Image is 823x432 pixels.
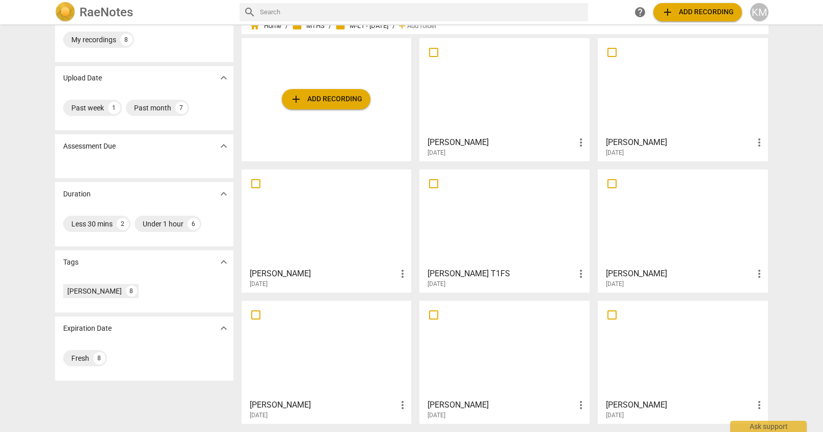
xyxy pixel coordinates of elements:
[117,218,129,230] div: 2
[188,218,200,230] div: 6
[423,173,586,288] a: [PERSON_NAME] T1FS[DATE]
[335,21,346,31] span: folder
[753,136,765,149] span: more_vert
[396,268,409,280] span: more_vert
[55,2,75,22] img: Logo
[606,411,624,420] span: [DATE]
[753,268,765,280] span: more_vert
[428,149,445,157] span: [DATE]
[601,42,764,157] a: [PERSON_NAME][DATE]
[428,268,575,280] h3: Gabriela T1FS
[216,254,231,270] button: Show more
[218,322,230,334] span: expand_more
[750,3,768,21] button: KM
[260,4,584,20] input: Search
[250,268,397,280] h3: Ari
[428,136,575,149] h3: Stephanie McLead
[290,93,362,105] span: Add recording
[244,6,256,18] span: search
[63,73,102,83] p: Upload Date
[601,173,764,288] a: [PERSON_NAME][DATE]
[250,21,260,31] span: home
[329,22,331,30] span: /
[282,89,370,109] button: Upload
[126,285,137,297] div: 8
[250,399,397,411] h3: Michael Carlos Niconchuk
[71,35,116,45] div: My recordings
[285,22,288,30] span: /
[250,280,268,289] span: [DATE]
[335,21,388,31] span: M-L1 - [DATE]
[218,188,230,200] span: expand_more
[606,268,753,280] h3: Jessica Lustbader
[606,136,753,149] h3: Gabriela
[575,399,587,411] span: more_vert
[67,286,122,296] div: [PERSON_NAME]
[245,173,408,288] a: [PERSON_NAME][DATE]
[423,42,586,157] a: [PERSON_NAME][DATE]
[396,399,409,411] span: more_vert
[218,256,230,268] span: expand_more
[55,2,231,22] a: LogoRaeNotes
[753,399,765,411] span: more_vert
[216,186,231,201] button: Show more
[575,268,587,280] span: more_vert
[653,3,742,21] button: Upload
[730,421,807,432] div: Ask support
[423,304,586,419] a: [PERSON_NAME][DATE]
[63,323,112,334] p: Expiration Date
[634,6,646,18] span: help
[397,21,407,31] span: add
[606,280,624,289] span: [DATE]
[108,102,120,114] div: 1
[216,321,231,336] button: Show more
[575,136,587,149] span: more_vert
[661,6,674,18] span: add
[290,93,302,105] span: add
[606,399,753,411] h3: Alexandra Van
[120,34,132,46] div: 8
[292,21,302,31] span: folder
[392,22,395,30] span: /
[93,352,105,364] div: 8
[63,189,91,199] p: Duration
[601,304,764,419] a: [PERSON_NAME][DATE]
[661,6,734,18] span: Add recording
[218,140,230,152] span: expand_more
[245,304,408,419] a: [PERSON_NAME][DATE]
[250,21,281,31] span: Home
[71,103,104,113] div: Past week
[250,411,268,420] span: [DATE]
[606,149,624,157] span: [DATE]
[428,280,445,289] span: [DATE]
[428,411,445,420] span: [DATE]
[71,219,113,229] div: Less 30 mins
[79,5,133,19] h2: RaeNotes
[63,257,78,268] p: Tags
[216,138,231,154] button: Show more
[63,141,116,152] p: Assessment Due
[134,103,171,113] div: Past month
[428,399,575,411] h3: Catherine Lord
[143,219,183,229] div: Under 1 hour
[175,102,188,114] div: 7
[292,21,325,31] span: MTHS
[216,70,231,85] button: Show more
[218,72,230,84] span: expand_more
[407,22,437,30] span: Add folder
[631,3,649,21] a: Help
[71,353,89,363] div: Fresh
